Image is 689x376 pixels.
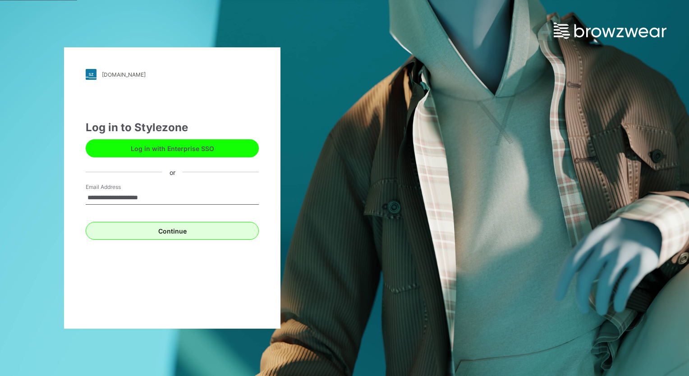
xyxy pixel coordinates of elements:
div: [DOMAIN_NAME] [102,71,146,78]
a: [DOMAIN_NAME] [86,69,259,80]
div: Log in to Stylezone [86,119,259,136]
label: Email Address [86,183,149,191]
img: browzwear-logo.e42bd6dac1945053ebaf764b6aa21510.svg [554,23,666,39]
div: or [162,167,183,177]
img: stylezone-logo.562084cfcfab977791bfbf7441f1a819.svg [86,69,96,80]
button: Log in with Enterprise SSO [86,139,259,157]
button: Continue [86,222,259,240]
